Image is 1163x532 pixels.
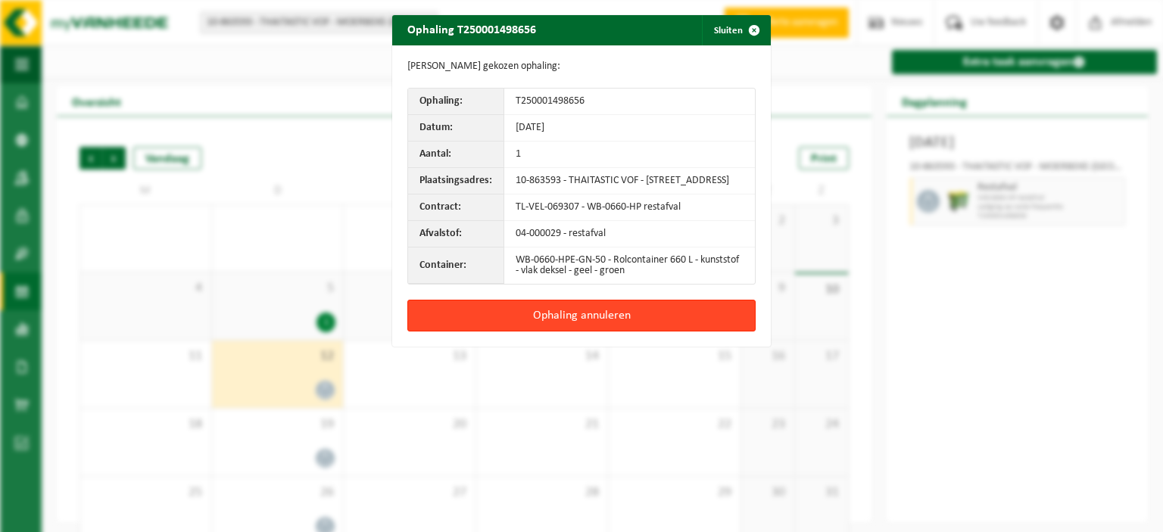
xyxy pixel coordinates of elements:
[504,142,755,168] td: 1
[504,194,755,221] td: TL-VEL-069307 - WB-0660-HP restafval
[504,115,755,142] td: [DATE]
[392,15,551,44] h2: Ophaling T250001498656
[504,247,755,284] td: WB-0660-HPE-GN-50 - Rolcontainer 660 L - kunststof - vlak deksel - geel - groen
[702,15,769,45] button: Sluiten
[407,61,756,73] p: [PERSON_NAME] gekozen ophaling:
[408,115,504,142] th: Datum:
[408,221,504,247] th: Afvalstof:
[408,89,504,115] th: Ophaling:
[408,194,504,221] th: Contract:
[504,168,755,194] td: 10-863593 - THAITASTIC VOF - [STREET_ADDRESS]
[408,168,504,194] th: Plaatsingsadres:
[407,300,756,331] button: Ophaling annuleren
[504,221,755,247] td: 04-000029 - restafval
[408,142,504,168] th: Aantal:
[504,89,755,115] td: T250001498656
[408,247,504,284] th: Container:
